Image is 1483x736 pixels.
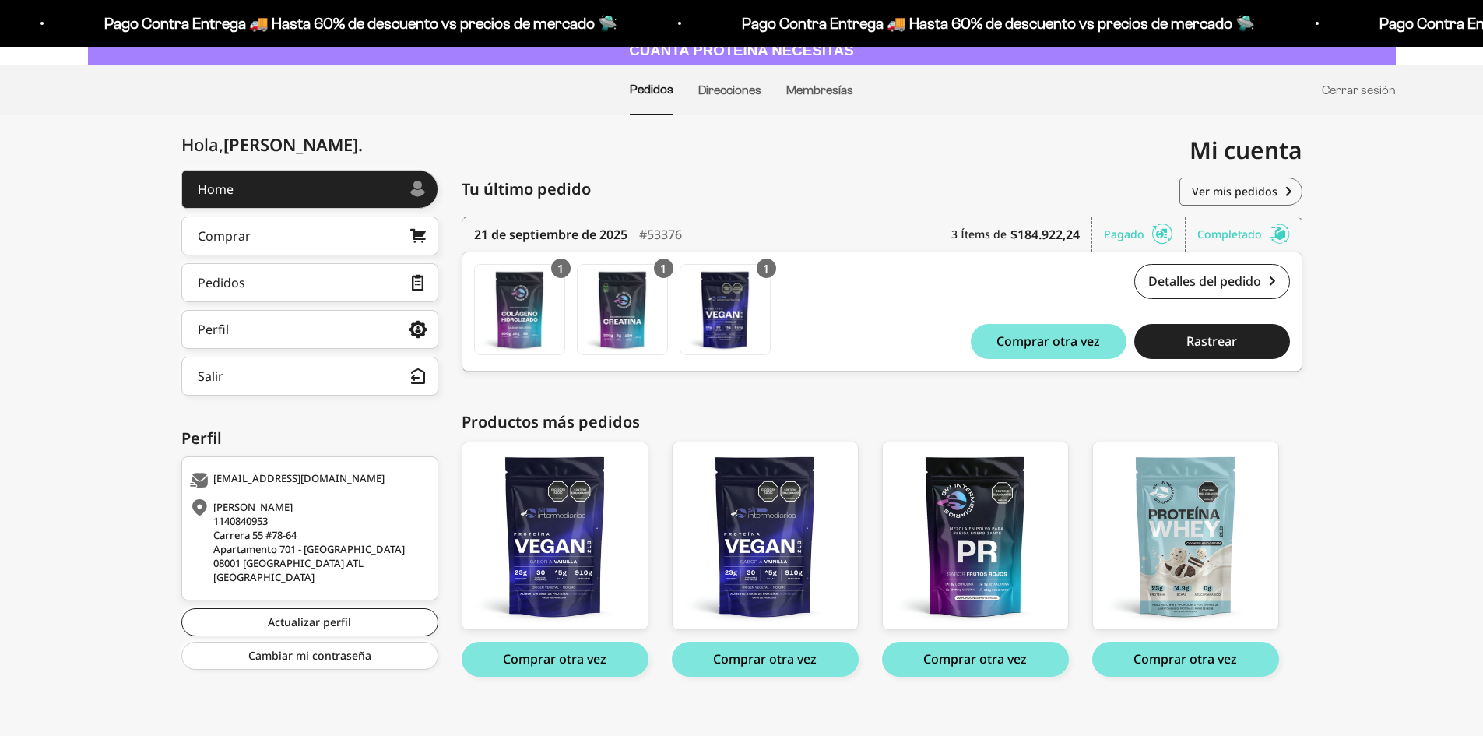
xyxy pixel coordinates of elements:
[883,442,1068,629] img: pr_front_large.png
[474,264,565,355] a: Colágeno Hidrolizado
[198,183,234,195] div: Home
[181,263,438,302] a: Pedidos
[551,259,571,278] div: 1
[475,265,564,354] img: Translation missing: es.Colágeno Hidrolizado
[181,642,438,670] a: Cambiar mi contraseña
[190,473,426,488] div: [EMAIL_ADDRESS][DOMAIN_NAME]
[88,36,1396,66] a: CUANTA PROTEÍNA NECESITAS
[951,217,1092,252] div: 3 Ítems de
[223,132,363,156] span: [PERSON_NAME]
[882,642,1069,677] button: Comprar otra vez
[181,357,438,396] button: Salir
[462,442,648,630] a: Proteína Vegan - Vainilla - Vainilla 2lb
[654,259,673,278] div: 1
[996,335,1100,347] span: Comprar otra vez
[1186,335,1237,347] span: Rastrear
[1092,642,1279,677] button: Comprar otra vez
[672,442,859,630] a: Proteína Vegana - Vainilla 2lb
[672,642,859,677] button: Comprar otra vez
[190,500,426,584] div: [PERSON_NAME] 1140840953 Carrera 55 #78-64 Apartamento 701 - [GEOGRAPHIC_DATA] 08001 [GEOGRAPHIC_...
[1093,442,1278,629] img: whey-cc_2LBS_large.png
[1092,442,1279,630] a: Proteína Whey - Cookies & Cream - Cookies & Cream / 2 libras (910g)
[1010,225,1080,244] b: $184.922,24
[698,83,761,97] a: Direcciones
[1134,264,1290,299] a: Detalles del pedido
[198,323,229,336] div: Perfil
[639,217,682,252] div: #53376
[198,230,251,242] div: Comprar
[462,442,648,629] img: vegan_vainilla_front_dc0bbf61-f205-4b1f-a117-6c03f5d8e3cd_large.png
[181,427,438,450] div: Perfil
[181,608,438,636] a: Actualizar perfil
[462,178,591,201] span: Tu último pedido
[630,83,673,96] a: Pedidos
[1179,178,1302,206] a: Ver mis pedidos
[629,42,854,58] strong: CUANTA PROTEÍNA NECESITAS
[181,170,438,209] a: Home
[882,442,1069,630] a: PR - Mezcla Energizante
[680,264,771,355] a: Proteína Vegan - Vainilla - Vainilla 2lb
[1322,83,1396,97] a: Cerrar sesión
[971,324,1126,359] button: Comprar otra vez
[358,132,363,156] span: .
[1197,217,1290,252] div: Completado
[673,442,858,629] img: vegan_vainilla_front_dc0bbf61-f205-4b1f-a117-6c03f5d8e3cd_large.png
[181,217,438,255] a: Comprar
[786,83,853,97] a: Membresías
[1190,134,1302,166] span: Mi cuenta
[1134,324,1290,359] button: Rastrear
[680,265,770,354] img: Translation missing: es.Proteína Vegan - Vainilla - Vainilla 2lb
[490,11,1003,36] p: Pago Contra Entrega 🚚 Hasta 60% de descuento vs precios de mercado 🛸
[198,370,223,382] div: Salir
[474,225,627,244] time: 21 de septiembre de 2025
[181,135,363,154] div: Hola,
[757,259,776,278] div: 1
[462,410,1302,434] div: Productos más pedidos
[198,276,245,289] div: Pedidos
[1104,217,1186,252] div: Pagado
[181,310,438,349] a: Perfil
[462,642,648,677] button: Comprar otra vez
[577,264,668,355] a: Creatina Monohidrato
[578,265,667,354] img: Translation missing: es.Creatina Monohidrato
